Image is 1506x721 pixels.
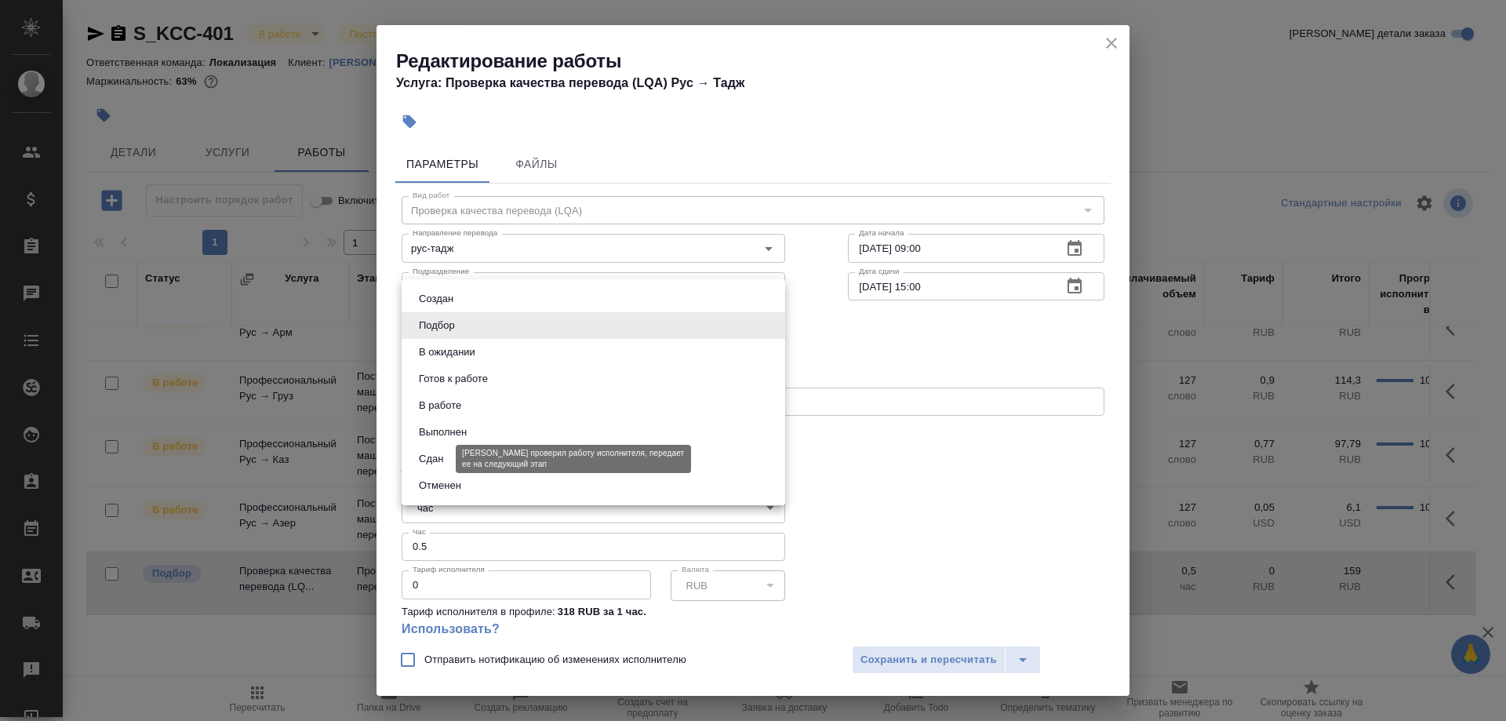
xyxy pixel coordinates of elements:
[414,477,466,494] button: Отменен
[414,370,493,388] button: Готов к работе
[414,450,448,468] button: Сдан
[414,344,480,361] button: В ожидании
[414,397,466,414] button: В работе
[414,424,471,441] button: Выполнен
[414,290,458,308] button: Создан
[414,317,460,334] button: Подбор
